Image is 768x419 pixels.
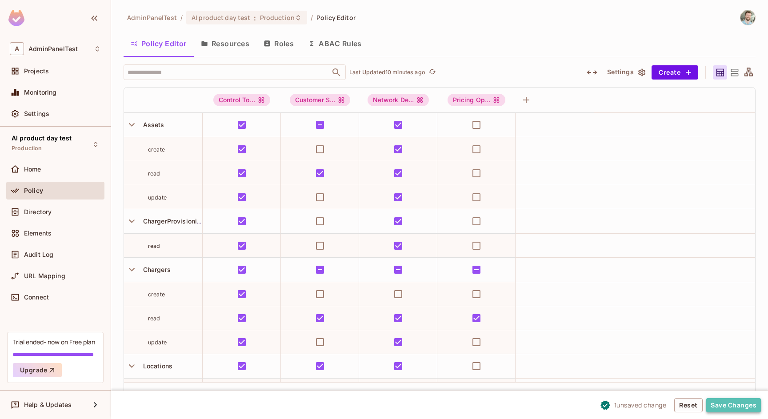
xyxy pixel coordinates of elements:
[24,89,57,96] span: Monitoring
[674,398,703,412] button: Reset
[127,13,177,22] span: the active workspace
[290,94,351,106] div: Customer S...
[194,32,256,55] button: Resources
[349,69,425,76] p: Last Updated 10 minutes ago
[290,94,351,106] span: Customer Support
[12,145,42,152] span: Production
[24,294,49,301] span: Connect
[10,42,24,55] span: A
[24,230,52,237] span: Elements
[213,94,270,106] span: Control Tower
[24,166,41,173] span: Home
[368,94,429,106] div: Network De...
[148,315,160,322] span: read
[652,65,698,80] button: Create
[448,94,506,106] div: Pricing Op...
[13,338,95,346] div: Trial ended- now on Free plan
[124,32,194,55] button: Policy Editor
[148,170,160,177] span: read
[614,400,667,410] span: 1 unsaved change
[24,401,72,408] span: Help & Updates
[740,10,755,25] img: Svenn-Petter Mæhle
[140,266,171,273] span: Chargers
[448,94,506,106] span: Pricing Operator
[192,13,251,22] span: AI product day test
[148,194,167,201] span: update
[330,66,343,79] button: Open
[604,65,648,80] button: Settings
[428,68,436,77] span: refresh
[24,110,49,117] span: Settings
[368,94,429,106] span: Network Developer
[253,14,256,21] span: :
[13,363,62,377] button: Upgrade
[256,32,301,55] button: Roles
[140,217,224,225] span: ChargerProvisioningStatus
[311,13,313,22] li: /
[213,94,270,106] div: Control To...
[148,146,165,153] span: create
[24,187,43,194] span: Policy
[316,13,356,22] span: Policy Editor
[140,121,164,128] span: Assets
[427,67,438,78] button: refresh
[148,243,160,249] span: read
[24,272,65,279] span: URL Mapping
[148,339,167,346] span: update
[24,251,53,258] span: Audit Log
[425,67,438,78] span: Refresh is not available in edit mode.
[301,32,369,55] button: ABAC Rules
[8,10,24,26] img: SReyMgAAAABJRU5ErkJggg==
[706,398,761,412] button: Save Changes
[28,45,78,52] span: Workspace: AdminPanelTest
[140,362,172,370] span: Locations
[260,13,295,22] span: Production
[24,68,49,75] span: Projects
[24,208,52,215] span: Directory
[12,135,72,142] span: AI product day test
[148,291,165,298] span: create
[180,13,183,22] li: /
